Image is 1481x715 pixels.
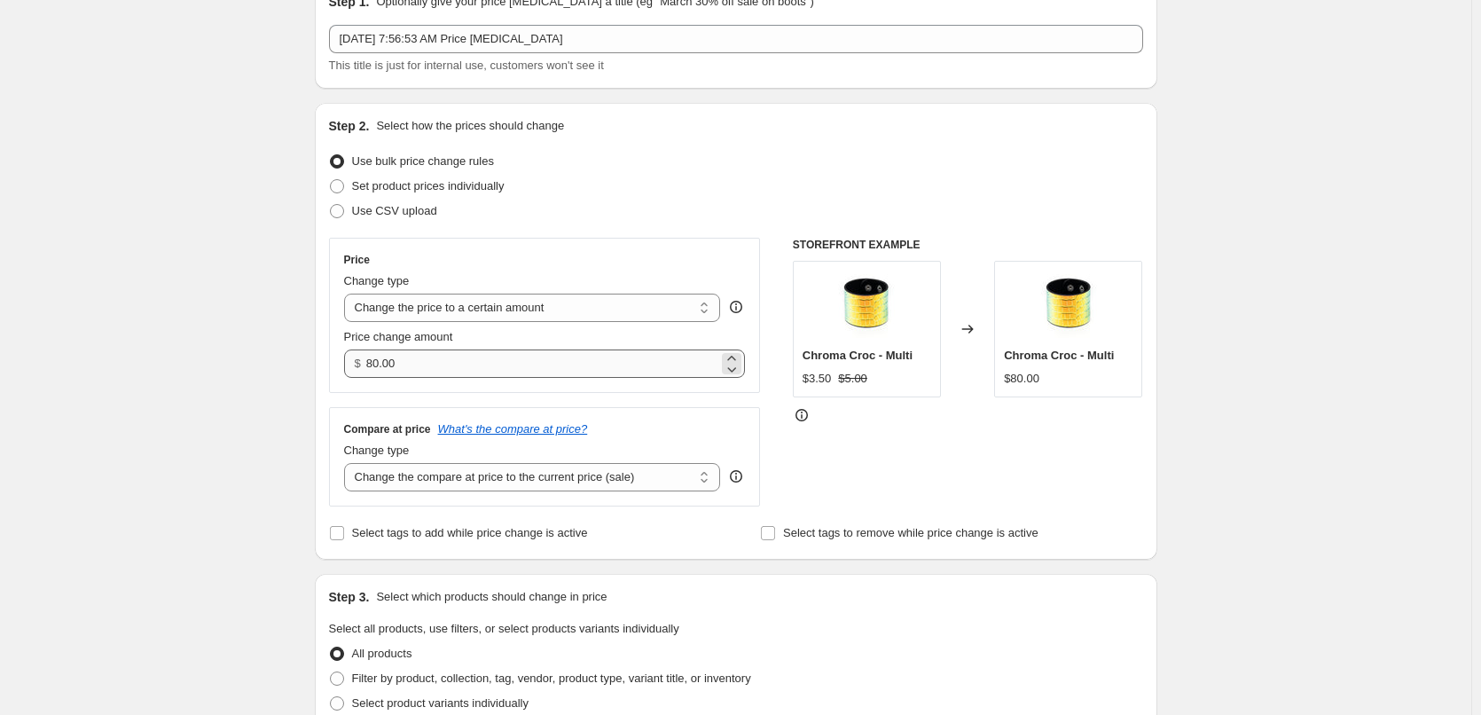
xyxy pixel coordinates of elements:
h3: Price [344,253,370,267]
img: 48931_1image1-24-28--multi_1_80x.jpg [831,271,902,342]
strike: $5.00 [838,370,867,388]
input: 30% off holiday sale [329,25,1143,53]
span: Select product variants individually [352,696,529,710]
h3: Compare at price [344,422,431,436]
span: Select all products, use filters, or select products variants individually [329,622,679,635]
span: Price change amount [344,330,453,343]
p: Select how the prices should change [376,117,564,135]
span: All products [352,647,412,660]
h2: Step 3. [329,588,370,606]
span: Select tags to add while price change is active [352,526,588,539]
span: This title is just for internal use, customers won't see it [329,59,604,72]
div: help [727,467,745,485]
h2: Step 2. [329,117,370,135]
img: 48931_1image1-24-28--multi_1_80x.jpg [1033,271,1104,342]
div: $80.00 [1004,370,1039,388]
p: Select which products should change in price [376,588,607,606]
span: Set product prices individually [352,179,505,192]
h6: STOREFRONT EXAMPLE [793,238,1143,252]
div: help [727,298,745,316]
span: Filter by product, collection, tag, vendor, product type, variant title, or inventory [352,672,751,685]
span: Chroma Croc - Multi [1004,349,1114,362]
span: Select tags to remove while price change is active [783,526,1038,539]
span: Chroma Croc - Multi [803,349,913,362]
span: Change type [344,444,410,457]
span: Use CSV upload [352,204,437,217]
span: Change type [344,274,410,287]
input: 80.00 [366,350,718,378]
span: $ [355,357,361,370]
span: Use bulk price change rules [352,154,494,168]
div: $3.50 [803,370,832,388]
button: What's the compare at price? [438,422,588,436]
